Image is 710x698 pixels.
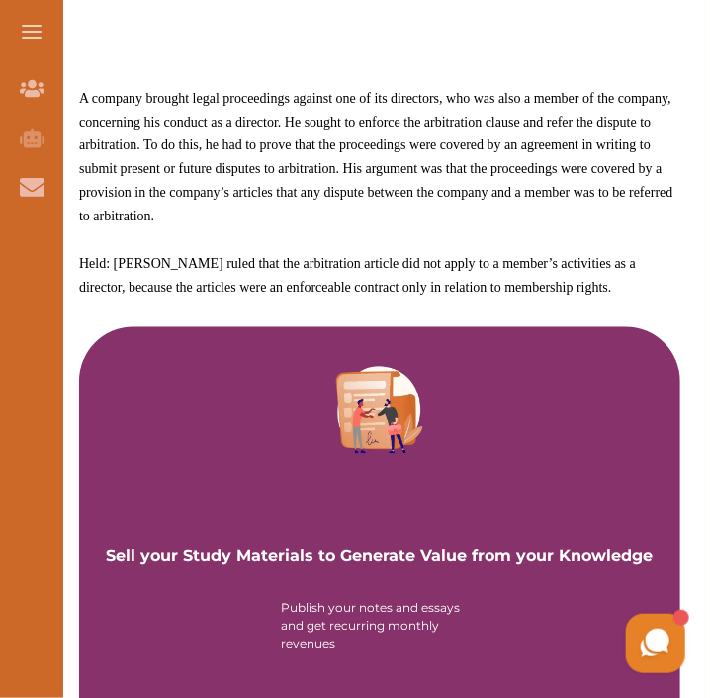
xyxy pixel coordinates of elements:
[79,257,636,296] span: Held: [PERSON_NAME] ruled that the arbitration article did not apply to a member’s activities as ...
[79,91,673,224] span: A company brought legal proceedings against one of its directors, who was also a member of the co...
[107,489,654,568] p: Sell your Study Materials to Generate Value from your Knowledge
[235,609,690,678] iframe: HelpCrunch
[336,367,423,454] img: Purple card image
[261,580,498,673] div: Publish your notes and essays and get recurring monthly revenues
